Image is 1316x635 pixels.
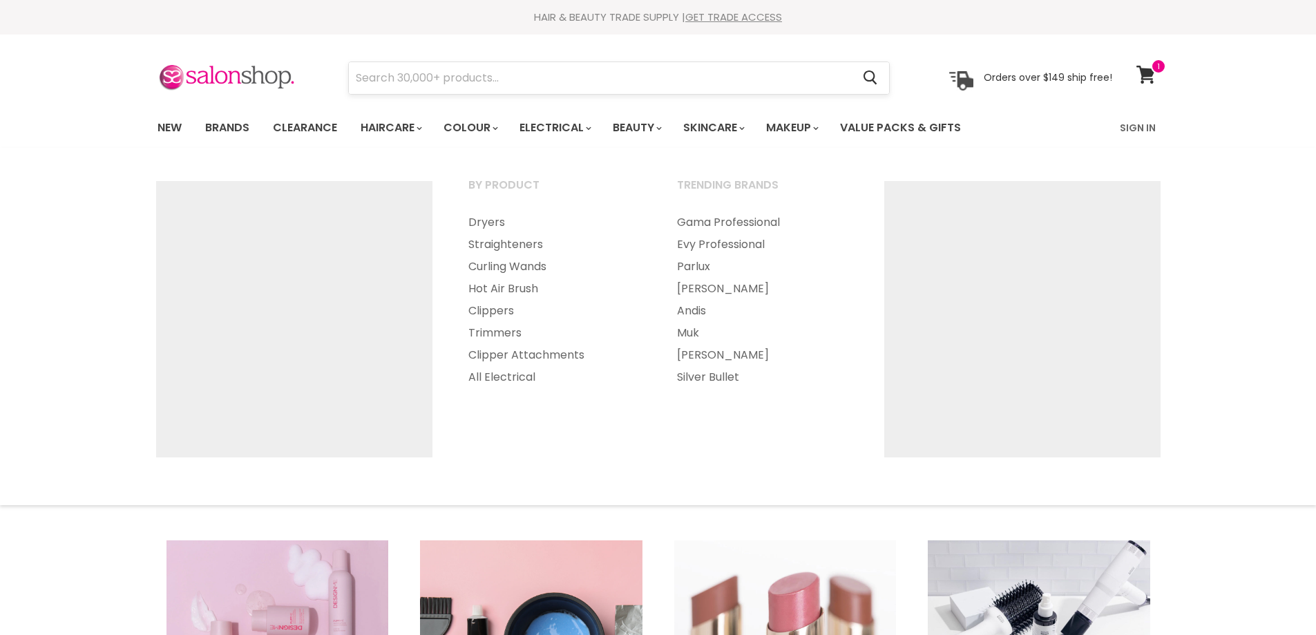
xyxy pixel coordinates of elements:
[451,300,657,322] a: Clippers
[451,366,657,388] a: All Electrical
[830,113,971,142] a: Value Packs & Gifts
[451,211,657,234] a: Dryers
[660,256,866,278] a: Parlux
[660,211,866,234] a: Gama Professional
[451,234,657,256] a: Straighteners
[350,113,430,142] a: Haircare
[263,113,347,142] a: Clearance
[660,234,866,256] a: Evy Professional
[349,62,852,94] input: Search
[756,113,827,142] a: Makeup
[509,113,600,142] a: Electrical
[147,108,1042,148] ul: Main menu
[451,278,657,300] a: Hot Air Brush
[1112,113,1164,142] a: Sign In
[451,211,657,388] ul: Main menu
[660,278,866,300] a: [PERSON_NAME]
[660,211,866,388] ul: Main menu
[451,256,657,278] a: Curling Wands
[147,113,192,142] a: New
[660,344,866,366] a: [PERSON_NAME]
[195,113,260,142] a: Brands
[348,61,890,95] form: Product
[685,10,782,24] a: GET TRADE ACCESS
[602,113,670,142] a: Beauty
[984,71,1112,84] p: Orders over $149 ship free!
[852,62,889,94] button: Search
[673,113,753,142] a: Skincare
[660,174,866,209] a: Trending Brands
[433,113,506,142] a: Colour
[660,322,866,344] a: Muk
[660,300,866,322] a: Andis
[140,10,1176,24] div: HAIR & BEAUTY TRADE SUPPLY |
[451,174,657,209] a: By Product
[140,108,1176,148] nav: Main
[451,344,657,366] a: Clipper Attachments
[451,322,657,344] a: Trimmers
[660,366,866,388] a: Silver Bullet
